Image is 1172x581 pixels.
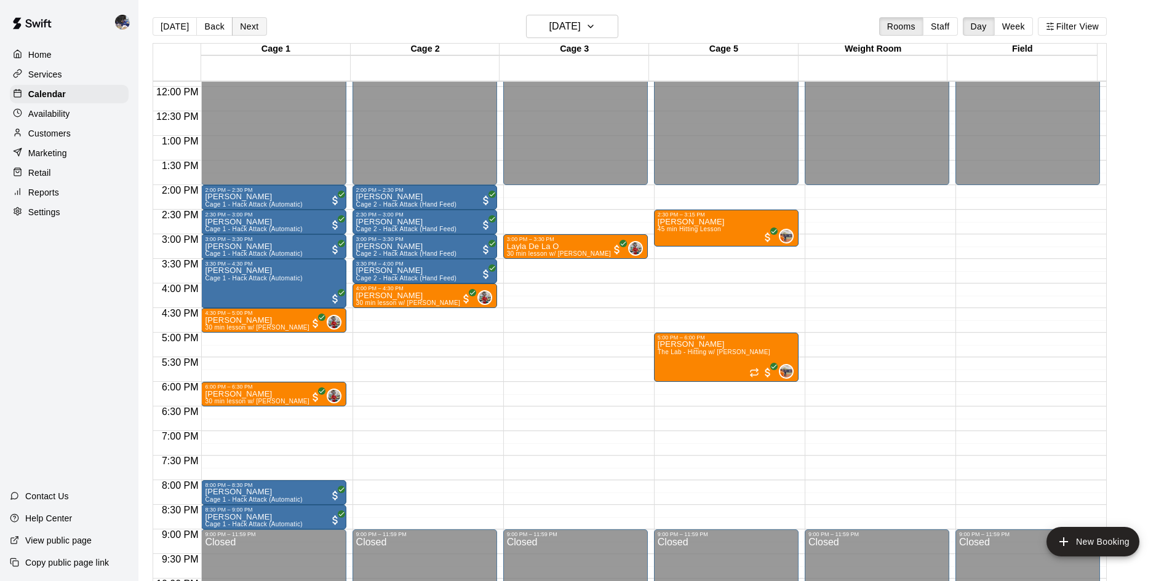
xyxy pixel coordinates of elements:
div: 2:30 PM – 3:00 PM: Aliyah Lautalo [353,210,497,234]
span: 3:30 PM [159,259,202,269]
span: Cage 1 - Hack Attack (Automatic) [205,250,303,257]
div: 4:30 PM – 5:00 PM [205,310,342,316]
span: All customers have paid [611,243,623,256]
div: Weight Room [799,44,948,55]
span: 2:00 PM [159,185,202,196]
div: 2:30 PM – 3:15 PM: 45 min Hitting Lesson [654,210,799,247]
span: 6:00 PM [159,382,202,392]
span: Kailee Powell [784,229,794,243]
span: Cage 1 - Hack Attack (Automatic) [205,496,303,503]
p: Home [28,49,52,61]
span: Kailee Powell [784,364,794,379]
span: All customers have paid [309,317,322,330]
span: 5:00 PM [159,333,202,343]
span: All customers have paid [460,293,472,305]
span: Cage 2 - Hack Attack (Hand Feed) [356,250,457,257]
span: Cage 2 - Hack Attack (Hand Feed) [356,201,457,208]
div: Kylie Chung [477,290,492,305]
span: All customers have paid [762,231,774,243]
a: Services [10,65,129,84]
span: Cage 2 - Hack Attack (Hand Feed) [356,226,457,232]
div: 5:00 PM – 6:00 PM: The Lab - Hitting w/ Kailee Powell [654,333,799,382]
div: 8:30 PM – 9:00 PM [205,507,342,513]
div: Cage 3 [500,44,649,55]
div: 8:00 PM – 8:30 PM: Elyssé Diaz [201,480,346,505]
span: 30 min lesson w/ [PERSON_NAME] [356,299,461,306]
span: 12:00 PM [153,87,201,97]
span: 30 min lesson w/ [PERSON_NAME] [507,250,612,257]
div: 8:00 PM – 8:30 PM [205,482,342,488]
div: Kylie Chung [327,389,341,403]
div: 2:30 PM – 3:15 PM [658,211,795,218]
div: 2:00 PM – 2:30 PM [205,187,342,193]
img: Kylie Chung [479,291,491,304]
span: 30 min lesson w/ [PERSON_NAME] [205,398,309,405]
div: 2:30 PM – 3:00 PM: Arianna Carlos [201,210,346,234]
div: Customers [10,124,129,143]
div: 2:30 PM – 3:00 PM [356,211,493,218]
div: Availability [10,105,129,123]
button: Week [994,17,1033,36]
span: 12:30 PM [153,111,201,122]
span: Kylie Chung [332,389,341,403]
p: Settings [28,206,60,218]
span: 3:00 PM [159,234,202,245]
img: Kylie Chung [629,242,642,255]
span: Cage 1 - Hack Attack (Automatic) [205,275,303,282]
span: All customers have paid [329,293,341,305]
div: 3:00 PM – 3:30 PM: Layla De La O [503,234,648,259]
a: Reports [10,183,129,202]
img: Kylie Chung [328,390,340,402]
div: Field [947,44,1097,55]
span: All customers have paid [480,194,492,207]
button: Next [232,17,266,36]
span: Cage 2 - Hack Attack (Hand Feed) [356,275,457,282]
div: 3:30 PM – 4:00 PM: Aliyah Lautalo [353,259,497,283]
button: Filter View [1038,17,1107,36]
span: Kylie Chung [332,315,341,330]
div: 2:00 PM – 2:30 PM: Ari [201,185,346,210]
button: Staff [923,17,958,36]
span: Recurring event [749,368,759,377]
div: Calendar [10,85,129,103]
p: Help Center [25,512,72,524]
a: Home [10,45,129,64]
span: Kylie Chung [482,290,492,305]
span: 4:00 PM [159,283,202,294]
div: 4:00 PM – 4:30 PM: Ziah Gonzalez [353,283,497,308]
span: 7:00 PM [159,431,202,441]
span: All customers have paid [762,366,774,379]
span: Cage 1 - Hack Attack (Automatic) [205,201,303,208]
a: Marketing [10,144,129,162]
span: 30 min lesson w/ [PERSON_NAME] [205,324,309,331]
div: 2:00 PM – 2:30 PM [356,187,493,193]
span: All customers have paid [329,219,341,231]
img: Kailee Powell [780,230,792,242]
span: 6:30 PM [159,406,202,417]
div: 8:30 PM – 9:00 PM: Elyssé Diaz [201,505,346,529]
div: 9:00 PM – 11:59 PM [959,531,1096,537]
div: Kailee Powell [779,364,794,379]
span: 7:30 PM [159,456,202,466]
p: Calendar [28,88,66,100]
div: 2:00 PM – 2:30 PM: Aliyah Lautalo [353,185,497,210]
span: 9:00 PM [159,529,202,540]
p: Reports [28,186,59,199]
p: Copy public page link [25,556,109,569]
span: 2:30 PM [159,210,202,220]
span: All customers have paid [480,268,492,280]
div: 3:30 PM – 4:00 PM [356,261,493,267]
span: Cage 1 - Hack Attack (Automatic) [205,521,303,528]
div: Cage 2 [351,44,500,55]
span: 5:30 PM [159,357,202,368]
span: 8:30 PM [159,505,202,515]
div: 3:00 PM – 3:30 PM: Aliyah Lautalo [353,234,497,259]
span: 9:30 PM [159,554,202,564]
span: 4:30 PM [159,308,202,318]
div: 2:30 PM – 3:00 PM [205,211,342,218]
div: 3:00 PM – 3:30 PM [507,236,644,242]
div: 3:30 PM – 4:30 PM [205,261,342,267]
span: All customers have paid [329,514,341,526]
